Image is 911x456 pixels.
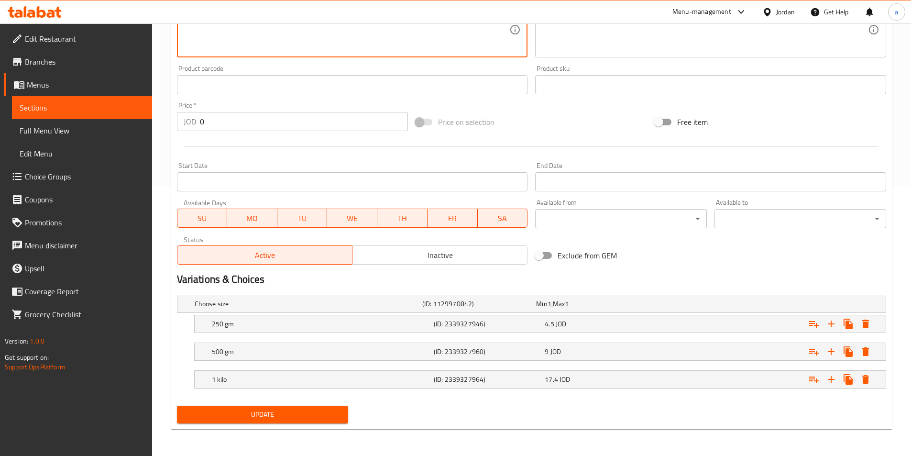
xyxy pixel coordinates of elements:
[381,211,424,225] span: TH
[857,315,874,333] button: Delete 250 gm
[200,112,408,131] input: Please enter price
[4,280,152,303] a: Coverage Report
[30,335,44,347] span: 1.0.0
[5,335,28,347] span: Version:
[184,7,510,53] textarea: grilled meals include onions, tomatoes, grilled peppers, bread and pickles .
[4,303,152,326] a: Grocery Checklist
[20,148,144,159] span: Edit Menu
[195,343,886,360] div: Expand
[805,343,823,360] button: Add choice group
[25,309,144,320] span: Grocery Checklist
[352,245,527,265] button: Inactive
[482,211,524,225] span: SA
[434,319,541,329] h5: (ID: 2339327946)
[545,318,554,330] span: 4.5
[840,343,857,360] button: Clone new choice
[281,211,324,225] span: TU
[177,209,228,228] button: SU
[25,286,144,297] span: Coverage Report
[377,209,428,228] button: TH
[536,298,547,310] span: Min
[4,211,152,234] a: Promotions
[181,248,349,262] span: Active
[177,295,886,312] div: Expand
[857,343,874,360] button: Delete 500 gm
[714,209,886,228] div: ​
[5,361,66,373] a: Support.OpsPlatform
[212,319,430,329] h5: 250 gm
[548,298,551,310] span: 1
[25,240,144,251] span: Menu disclaimer
[25,263,144,274] span: Upsell
[553,298,565,310] span: Max
[25,171,144,182] span: Choice Groups
[25,56,144,67] span: Branches
[805,371,823,388] button: Add choice group
[840,371,857,388] button: Clone new choice
[25,194,144,205] span: Coupons
[536,299,646,309] div: ,
[805,315,823,333] button: Add choice group
[542,7,868,53] textarea: وجبات المشاوي تتضمن بصل، بندورة، فلفل مشوي، خبز و مخلل .
[558,250,617,261] span: Exclude from GEM
[184,116,196,127] p: JOD
[177,245,352,265] button: Active
[277,209,328,228] button: TU
[434,347,541,356] h5: (ID: 2339327960)
[4,165,152,188] a: Choice Groups
[331,211,373,225] span: WE
[565,298,569,310] span: 1
[434,375,541,384] h5: (ID: 2339327964)
[823,343,840,360] button: Add new choice
[20,102,144,113] span: Sections
[857,371,874,388] button: Delete 1 kilo
[840,315,857,333] button: Clone new choice
[195,371,886,388] div: Expand
[535,209,707,228] div: ​
[556,318,566,330] span: JOD
[428,209,478,228] button: FR
[823,371,840,388] button: Add new choice
[895,7,898,17] span: a
[776,7,795,17] div: Jordan
[327,209,377,228] button: WE
[177,272,886,287] h2: Variations & Choices
[672,6,731,18] div: Menu-management
[212,347,430,356] h5: 500 gm
[12,96,152,119] a: Sections
[823,315,840,333] button: Add new choice
[560,373,570,386] span: JOD
[4,27,152,50] a: Edit Restaurant
[185,409,341,421] span: Update
[212,375,430,384] h5: 1 kilo
[535,75,886,94] input: Please enter product sku
[4,257,152,280] a: Upsell
[677,116,708,128] span: Free item
[181,211,224,225] span: SU
[177,75,528,94] input: Please enter product barcode
[550,345,561,358] span: JOD
[12,119,152,142] a: Full Menu View
[25,33,144,44] span: Edit Restaurant
[422,299,532,309] h5: (ID: 1129970842)
[431,211,474,225] span: FR
[5,351,49,364] span: Get support on:
[545,373,558,386] span: 17.4
[27,79,144,90] span: Menus
[4,73,152,96] a: Menus
[20,125,144,136] span: Full Menu View
[25,217,144,228] span: Promotions
[195,315,886,333] div: Expand
[438,116,494,128] span: Price on selection
[231,211,274,225] span: MO
[12,142,152,165] a: Edit Menu
[478,209,528,228] button: SA
[227,209,277,228] button: MO
[4,188,152,211] a: Coupons
[356,248,524,262] span: Inactive
[195,299,418,309] h5: Choose size
[177,406,349,423] button: Update
[545,345,549,358] span: 9
[4,50,152,73] a: Branches
[4,234,152,257] a: Menu disclaimer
